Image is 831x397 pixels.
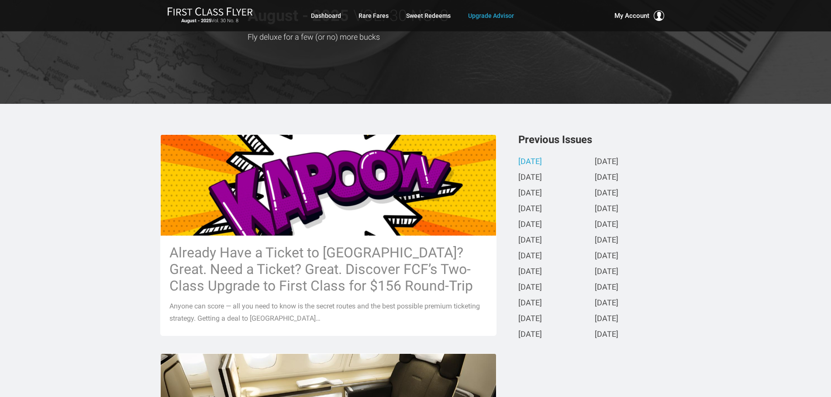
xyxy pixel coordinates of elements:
[518,283,542,292] a: [DATE]
[248,33,628,41] h3: Fly deluxe for a few (or no) more bucks
[595,189,618,198] a: [DATE]
[167,18,253,24] small: Vol. 30 No. 8
[518,236,542,245] a: [DATE]
[595,330,618,339] a: [DATE]
[468,8,514,24] a: Upgrade Advisor
[518,252,542,261] a: [DATE]
[595,205,618,214] a: [DATE]
[311,8,341,24] a: Dashboard
[518,134,671,145] h3: Previous Issues
[181,18,211,24] strong: August - 2025
[518,220,542,229] a: [DATE]
[595,252,618,261] a: [DATE]
[518,189,542,198] a: [DATE]
[167,7,253,24] a: First Class FlyerAugust - 2025Vol. 30 No. 8
[595,236,618,245] a: [DATE]
[595,157,618,167] a: [DATE]
[406,8,451,24] a: Sweet Redeems
[518,157,542,167] a: [DATE]
[160,134,497,335] a: Already Have a Ticket to [GEOGRAPHIC_DATA]? Great. Need a Ticket? Great. Discover FCF’s Two-Class...
[518,299,542,308] a: [DATE]
[595,283,618,292] a: [DATE]
[518,267,542,277] a: [DATE]
[169,300,487,325] p: Anyone can score — all you need to know is the secret routes and the best possible premium ticket...
[518,315,542,324] a: [DATE]
[518,173,542,182] a: [DATE]
[169,244,487,294] h3: Already Have a Ticket to [GEOGRAPHIC_DATA]? Great. Need a Ticket? Great. Discover FCF’s Two-Class...
[614,10,664,21] button: My Account
[167,7,253,16] img: First Class Flyer
[518,205,542,214] a: [DATE]
[595,267,618,277] a: [DATE]
[595,299,618,308] a: [DATE]
[595,220,618,229] a: [DATE]
[595,315,618,324] a: [DATE]
[518,330,542,339] a: [DATE]
[595,173,618,182] a: [DATE]
[359,8,389,24] a: Rare Fares
[614,10,649,21] span: My Account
